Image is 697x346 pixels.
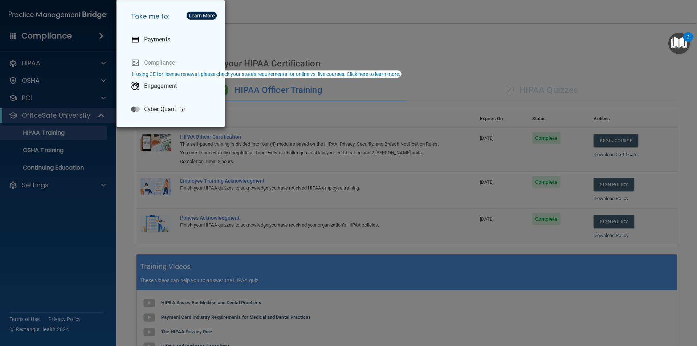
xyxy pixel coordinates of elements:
p: Engagement [144,82,177,90]
button: Open Resource Center, 2 new notifications [668,33,690,54]
div: 2 [687,37,689,46]
a: Payments [125,29,219,50]
a: Compliance [125,53,219,73]
button: If using CE for license renewal, please check your state's requirements for online vs. live cours... [131,70,402,78]
button: Learn More [187,12,217,20]
p: Cyber Quant [144,106,176,113]
p: Payments [144,36,170,43]
h5: Take me to: [125,6,219,27]
a: Engagement [125,76,219,96]
a: Cyber Quant [125,99,219,119]
div: Learn More [189,13,215,18]
div: If using CE for license renewal, please check your state's requirements for online vs. live cours... [132,72,400,77]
